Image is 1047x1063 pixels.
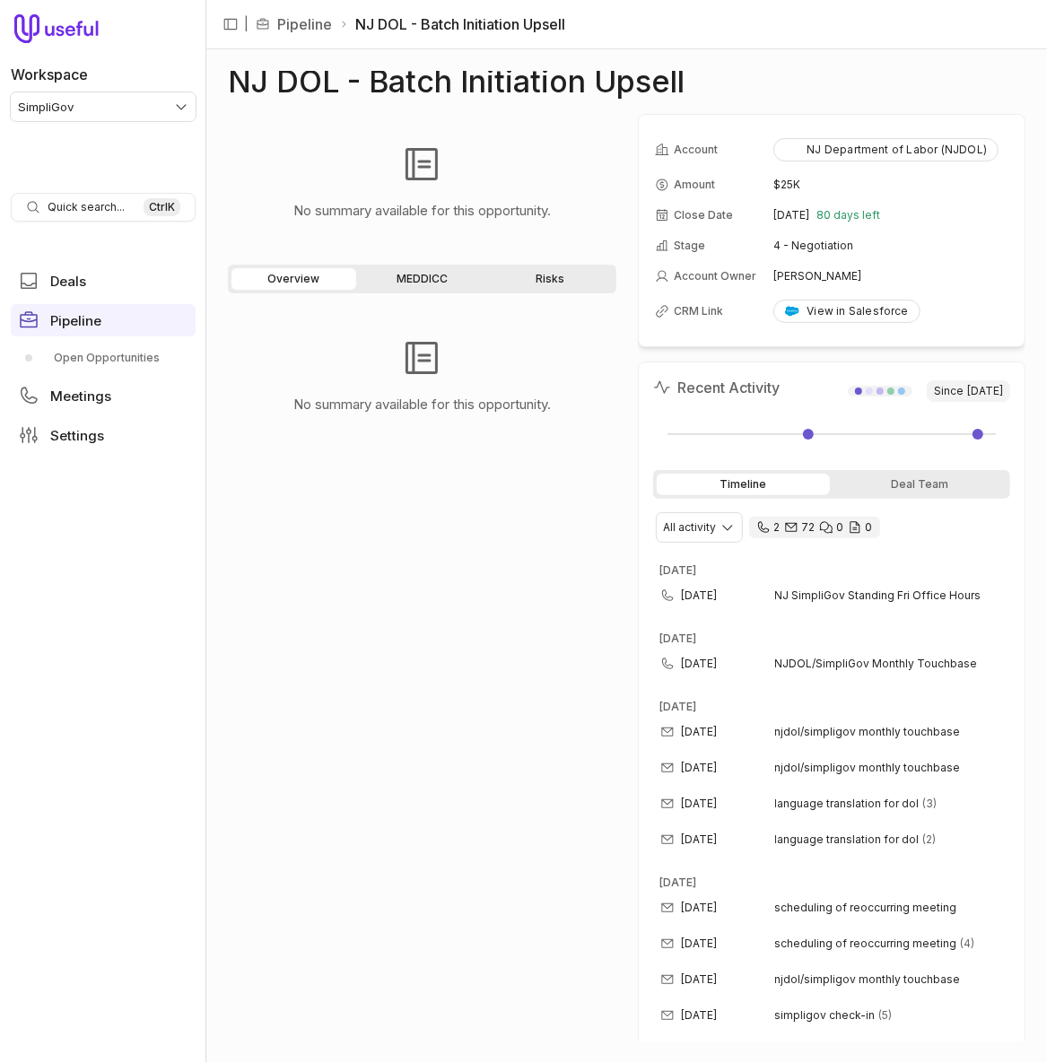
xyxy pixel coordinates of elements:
[660,876,697,889] time: [DATE]
[927,380,1010,402] span: Since
[816,208,880,222] span: 80 days left
[773,208,809,222] time: [DATE]
[660,632,697,645] time: [DATE]
[775,725,961,739] span: njdol/simpligov monthly touchbase
[11,64,88,85] label: Workspace
[682,1008,718,1023] time: [DATE]
[488,268,613,290] a: Risks
[675,143,719,157] span: Account
[773,231,1008,260] td: 4 - Negotiation
[682,588,718,603] time: [DATE]
[657,474,830,495] div: Timeline
[773,170,1008,199] td: $25K
[967,384,1003,398] time: [DATE]
[961,937,975,951] span: 4 emails in thread
[675,304,724,318] span: CRM Link
[775,588,982,603] span: NJ SimpliGov Standing Fri Office Hours
[775,901,957,915] span: scheduling of reoccurring meeting
[773,262,1008,291] td: [PERSON_NAME]
[775,937,957,951] span: scheduling of reoccurring meeting
[682,797,718,811] time: [DATE]
[217,11,244,38] button: Collapse sidebar
[11,344,196,372] div: Pipeline submenu
[775,972,961,987] span: njdol/simpligov monthly touchbase
[775,761,961,775] span: njdol/simpligov monthly touchbase
[833,474,1007,495] div: Deal Team
[11,265,196,297] a: Deals
[682,937,718,951] time: [DATE]
[50,274,86,288] span: Deals
[675,269,757,283] span: Account Owner
[923,797,938,811] span: 3 emails in thread
[682,901,718,915] time: [DATE]
[775,797,920,811] span: language translation for dol
[682,972,718,987] time: [DATE]
[773,300,920,323] a: View in Salesforce
[228,71,685,92] h1: NJ DOL - Batch Initiation Upsell
[660,563,697,577] time: [DATE]
[293,394,551,415] p: No summary available for this opportunity.
[675,239,706,253] span: Stage
[50,389,111,403] span: Meetings
[277,13,332,35] a: Pipeline
[11,379,196,412] a: Meetings
[749,517,880,538] div: 2 calls and 72 email threads
[775,1008,876,1023] span: simpligov check-in
[11,344,196,372] a: Open Opportunities
[293,200,551,222] p: No summary available for this opportunity.
[244,13,249,35] span: |
[231,268,356,290] a: Overview
[879,1008,893,1023] span: 5 emails in thread
[682,725,718,739] time: [DATE]
[785,304,909,318] div: View in Salesforce
[682,657,718,671] time: [DATE]
[50,429,104,442] span: Settings
[675,208,734,222] span: Close Date
[682,761,718,775] time: [DATE]
[773,138,999,161] button: NJ Department of Labor (NJDOL)
[11,419,196,451] a: Settings
[653,377,781,398] h2: Recent Activity
[675,178,716,192] span: Amount
[775,832,920,847] span: language translation for dol
[11,304,196,336] a: Pipeline
[48,200,125,214] span: Quick search...
[785,143,987,157] div: NJ Department of Labor (NJDOL)
[775,657,982,671] span: NJDOL/SimpliGov Monthly Touchbase
[144,198,180,216] kbd: Ctrl K
[360,268,484,290] a: MEDDICC
[682,832,718,847] time: [DATE]
[50,314,101,327] span: Pipeline
[339,13,565,35] li: NJ DOL - Batch Initiation Upsell
[660,700,697,713] time: [DATE]
[923,832,937,847] span: 2 emails in thread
